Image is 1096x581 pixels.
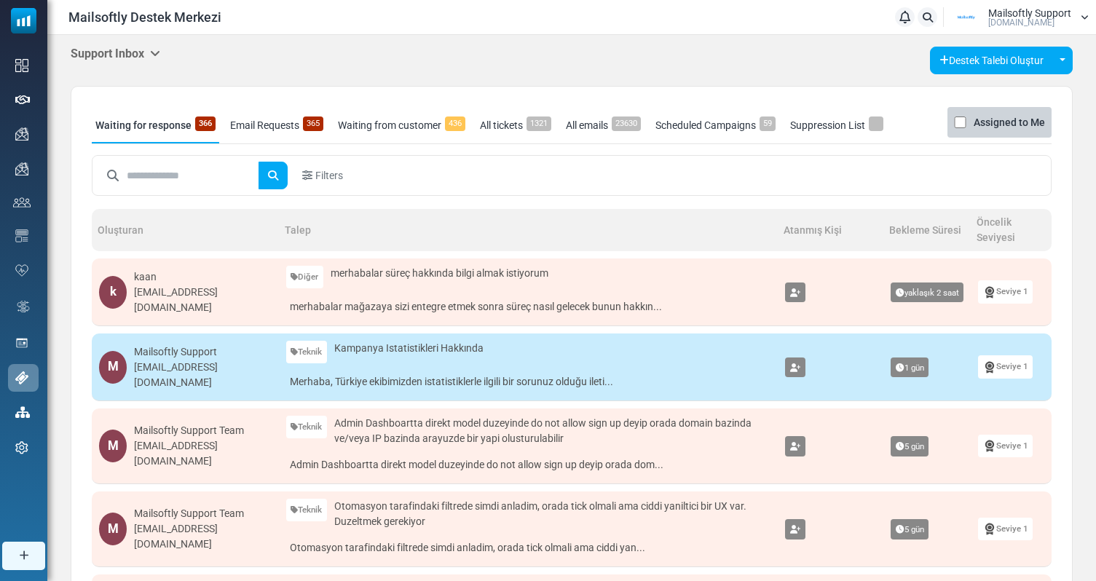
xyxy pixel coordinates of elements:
[195,116,216,131] span: 366
[760,116,776,131] span: 59
[134,438,271,469] div: [EMAIL_ADDRESS][DOMAIN_NAME]
[92,209,279,251] th: Oluşturan
[15,229,28,242] img: email-templates-icon.svg
[562,107,644,143] a: All emails23630
[988,18,1054,27] span: [DOMAIN_NAME]
[15,264,28,276] img: domain-health-icon.svg
[612,116,641,131] span: 23630
[334,107,469,143] a: Waiting from customer436
[99,513,127,545] div: M
[15,59,28,72] img: dashboard-icon.svg
[134,423,271,438] div: Mailsoftly Support Team
[978,280,1033,303] a: Seviye 1
[891,357,929,378] span: 1 gün
[286,341,328,363] a: Teknik
[68,7,221,27] span: Mailsoftly Destek Merkezi
[948,7,1089,28] a: User Logo Mailsoftly Support [DOMAIN_NAME]
[476,107,555,143] a: All tickets1321
[134,344,271,360] div: Mailsoftly Support
[286,454,770,476] a: Admin Dashboartta direkt model duzeyinde do not allow sign up deyip orada dom...
[134,285,271,315] div: [EMAIL_ADDRESS][DOMAIN_NAME]
[334,499,770,529] span: Otomasyon tarafindaki filtrede simdi anladim, orada tick olmali ama ciddi yaniltici bir UX var. D...
[988,8,1071,18] span: Mailsoftly Support
[99,276,127,309] div: k
[331,266,548,281] span: merhabalar süreç hakkında bilgi almak istiyorum
[978,355,1033,378] a: Seviye 1
[286,296,770,318] a: merhabalar mağazaya sizi entegre etmek sonra süreç nasıl gelecek bunun hakkın...
[15,336,28,349] img: landing_pages.svg
[71,47,160,60] h5: Support Inbox
[279,209,778,251] th: Talep
[99,351,127,384] div: M
[978,435,1033,457] a: Seviye 1
[15,162,28,175] img: campaigns-icon.png
[15,127,28,141] img: campaigns-icon.png
[315,168,343,183] span: Filters
[883,209,971,251] th: Bekleme Süresi
[334,341,484,356] span: Kampanya Istatistikleri Hakkında
[99,430,127,462] div: M
[226,107,327,143] a: Email Requests365
[15,371,28,384] img: support-icon-active.svg
[948,7,985,28] img: User Logo
[445,116,465,131] span: 436
[786,107,887,143] a: Suppression List
[891,519,929,539] span: 5 gün
[134,521,271,552] div: [EMAIL_ADDRESS][DOMAIN_NAME]
[286,499,328,521] a: Teknik
[334,416,770,446] span: Admin Dashboartta direkt model duzeyinde do not allow sign up deyip orada domain bazinda ve/veya ...
[930,47,1053,74] a: Destek Talebi Oluştur
[92,107,219,143] a: Waiting for response366
[974,114,1045,131] label: Assigned to Me
[11,8,36,33] img: mailsoftly_icon_blue_white.svg
[286,266,324,288] a: Diğer
[652,107,779,143] a: Scheduled Campaigns59
[134,506,271,521] div: Mailsoftly Support Team
[527,116,551,131] span: 1321
[891,282,964,303] span: yaklaşık 2 saat
[978,518,1033,540] a: Seviye 1
[15,441,28,454] img: settings-icon.svg
[303,116,323,131] span: 365
[134,269,271,285] div: kaan
[13,197,31,207] img: contacts-icon.svg
[891,436,929,456] span: 5 gün
[15,299,31,315] img: workflow.svg
[286,537,770,559] a: Otomasyon tarafindaki filtrede simdi anladim, orada tick olmali ama ciddi yan...
[971,209,1052,251] th: Öncelik Seviyesi
[286,371,770,393] a: Merhaba, Türkiye ekibimizden istatistiklerle ilgili bir sorunuz olduğu ileti...
[778,209,883,251] th: Atanmış Kişi
[286,416,328,438] a: Teknik
[134,360,271,390] div: [EMAIL_ADDRESS][DOMAIN_NAME]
